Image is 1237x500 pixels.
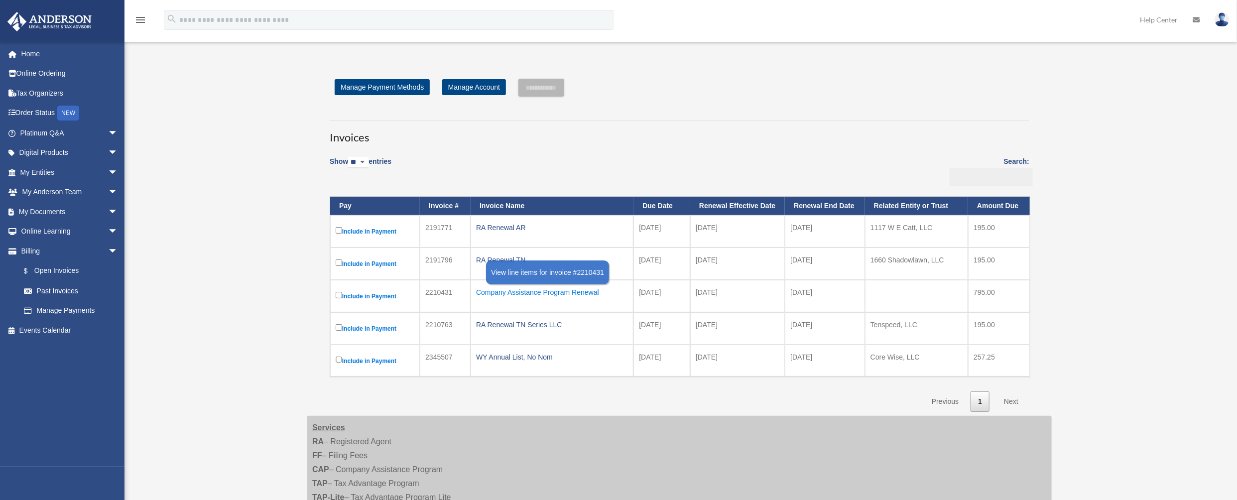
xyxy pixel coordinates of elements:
[690,280,785,312] td: [DATE]
[968,197,1030,215] th: Amount Due: activate to sort column ascending
[312,437,324,446] strong: RA
[4,12,95,31] img: Anderson Advisors Platinum Portal
[336,355,414,367] label: Include in Payment
[336,227,342,234] input: Include in Payment
[108,202,128,222] span: arrow_drop_down
[7,162,133,182] a: My Entitiesarrow_drop_down
[336,322,414,335] label: Include in Payment
[57,106,79,121] div: NEW
[14,301,128,321] a: Manage Payments
[690,197,785,215] th: Renewal Effective Date: activate to sort column ascending
[7,222,133,242] a: Online Learningarrow_drop_down
[420,248,471,280] td: 2191796
[1215,12,1230,27] img: User Pic
[7,202,133,222] a: My Documentsarrow_drop_down
[330,155,391,178] label: Show entries
[968,280,1030,312] td: 795.00
[420,312,471,345] td: 2210763
[420,197,471,215] th: Invoice #: activate to sort column ascending
[7,320,133,340] a: Events Calendar
[312,423,345,432] strong: Services
[134,14,146,26] i: menu
[348,157,369,168] select: Showentries
[108,182,128,203] span: arrow_drop_down
[633,215,690,248] td: [DATE]
[312,479,328,488] strong: TAP
[633,345,690,377] td: [DATE]
[971,391,990,412] a: 1
[7,143,133,163] a: Digital Productsarrow_drop_down
[471,197,633,215] th: Invoice Name: activate to sort column ascending
[865,197,968,215] th: Related Entity or Trust: activate to sort column ascending
[336,225,414,238] label: Include in Payment
[108,143,128,163] span: arrow_drop_down
[476,285,628,299] div: Company Assistance Program Renewal
[476,221,628,235] div: RA Renewal AR
[690,345,785,377] td: [DATE]
[950,168,1033,187] input: Search:
[420,280,471,312] td: 2210431
[108,123,128,143] span: arrow_drop_down
[134,17,146,26] a: menu
[7,83,133,103] a: Tax Organizers
[785,197,865,215] th: Renewal End Date: activate to sort column ascending
[336,357,342,363] input: Include in Payment
[108,222,128,242] span: arrow_drop_down
[420,215,471,248] td: 2191771
[330,121,1029,145] h3: Invoices
[690,312,785,345] td: [DATE]
[476,318,628,332] div: RA Renewal TN Series LLC
[865,345,968,377] td: Core Wise, LLC
[14,281,128,301] a: Past Invoices
[785,280,865,312] td: [DATE]
[7,44,133,64] a: Home
[785,345,865,377] td: [DATE]
[946,155,1029,186] label: Search:
[633,312,690,345] td: [DATE]
[29,265,34,277] span: $
[865,215,968,248] td: 1117 W E Catt, LLC
[785,312,865,345] td: [DATE]
[7,123,133,143] a: Platinum Q&Aarrow_drop_down
[336,290,414,302] label: Include in Payment
[336,292,342,298] input: Include in Payment
[924,391,966,412] a: Previous
[690,248,785,280] td: [DATE]
[968,248,1030,280] td: 195.00
[14,261,123,281] a: $Open Invoices
[420,345,471,377] td: 2345507
[7,64,133,84] a: Online Ordering
[7,182,133,202] a: My Anderson Teamarrow_drop_down
[7,241,128,261] a: Billingarrow_drop_down
[633,248,690,280] td: [DATE]
[108,162,128,183] span: arrow_drop_down
[442,79,506,95] a: Manage Account
[7,103,133,124] a: Order StatusNEW
[633,280,690,312] td: [DATE]
[996,391,1026,412] a: Next
[166,13,177,24] i: search
[865,248,968,280] td: 1660 Shadowlawn, LLC
[865,312,968,345] td: Tenspeed, LLC
[476,253,628,267] div: RA Renewal TN
[336,259,342,266] input: Include in Payment
[968,345,1030,377] td: 257.25
[785,215,865,248] td: [DATE]
[968,312,1030,345] td: 195.00
[312,465,329,474] strong: CAP
[108,241,128,261] span: arrow_drop_down
[336,257,414,270] label: Include in Payment
[633,197,690,215] th: Due Date: activate to sort column ascending
[476,350,628,364] div: WY Annual List, No Nom
[312,451,322,460] strong: FF
[330,197,420,215] th: Pay: activate to sort column descending
[968,215,1030,248] td: 195.00
[785,248,865,280] td: [DATE]
[335,79,430,95] a: Manage Payment Methods
[336,324,342,331] input: Include in Payment
[690,215,785,248] td: [DATE]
